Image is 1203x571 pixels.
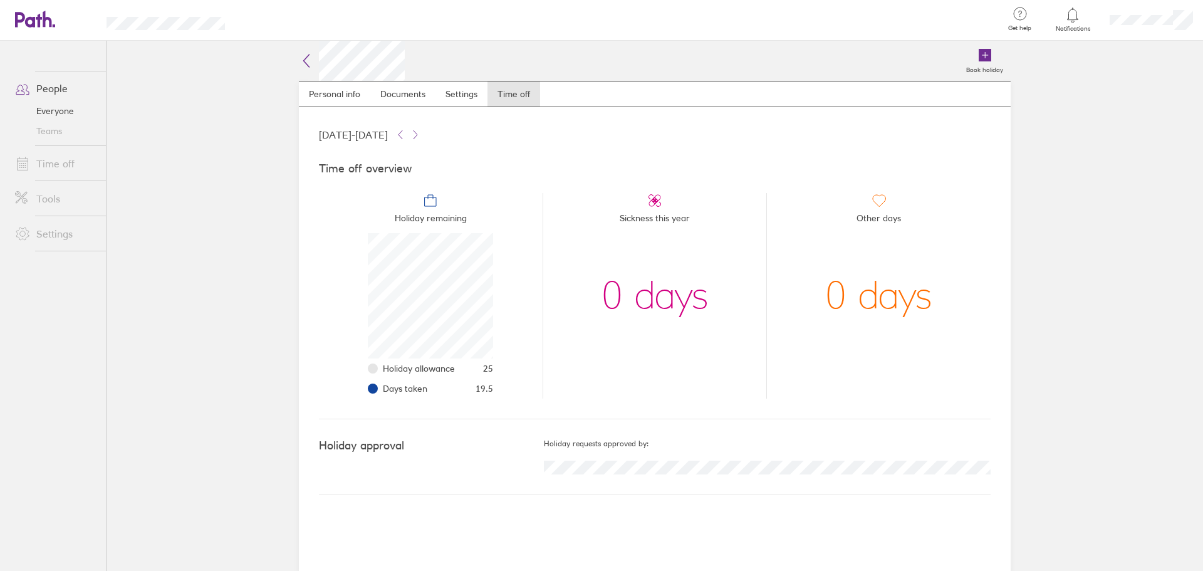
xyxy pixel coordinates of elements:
[370,81,435,107] a: Documents
[5,186,106,211] a: Tools
[825,233,932,359] div: 0 days
[487,81,540,107] a: Time off
[383,384,427,394] span: Days taken
[1053,6,1093,33] a: Notifications
[544,439,991,448] h5: Holiday requests approved by:
[319,439,544,453] h4: Holiday approval
[1053,25,1093,33] span: Notifications
[319,129,388,140] span: [DATE] - [DATE]
[476,384,493,394] span: 19.5
[959,41,1011,81] a: Book holiday
[5,76,106,101] a: People
[601,233,709,359] div: 0 days
[999,24,1040,32] span: Get help
[5,101,106,121] a: Everyone
[435,81,487,107] a: Settings
[483,364,493,374] span: 25
[299,81,370,107] a: Personal info
[620,208,690,233] span: Sickness this year
[959,63,1011,74] label: Book holiday
[5,151,106,176] a: Time off
[857,208,901,233] span: Other days
[319,162,991,175] h4: Time off overview
[383,364,455,374] span: Holiday allowance
[5,121,106,141] a: Teams
[395,208,467,233] span: Holiday remaining
[5,221,106,246] a: Settings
